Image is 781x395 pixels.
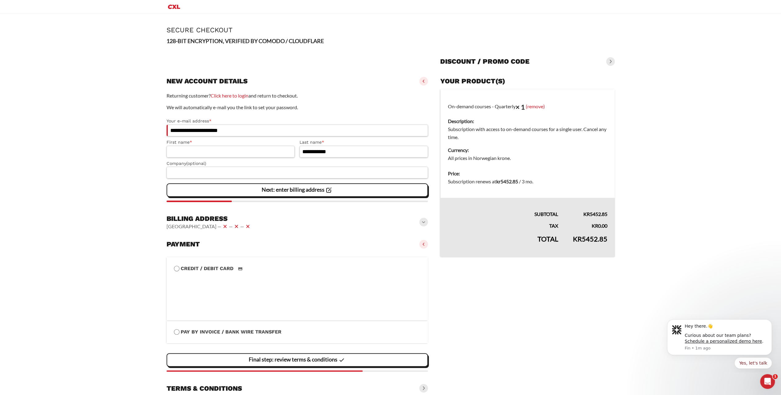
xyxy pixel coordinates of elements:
[658,314,781,372] iframe: Intercom notifications message
[573,235,582,243] span: kr
[583,211,590,217] span: kr
[300,139,428,146] label: Last name
[441,218,566,230] th: Tax
[519,178,532,184] span: / 3 mo
[167,103,428,111] p: We will automatically e-mail you the link to set your password.
[448,146,607,154] dt: Currency:
[167,77,248,86] h3: New account details
[448,170,607,178] dt: Price:
[440,57,529,66] h3: Discount / promo code
[235,265,246,272] img: Credit / Debit Card
[167,160,428,167] label: Company
[167,92,428,100] p: Returning customer? and return to checkout.
[496,178,518,184] bdi: 5452.85
[174,266,179,271] input: Credit / Debit CardCredit / Debit Card
[167,214,252,223] h3: Billing address
[167,223,252,230] vaadin-horizontal-layout: [GEOGRAPHIC_DATA] — — —
[496,178,501,184] span: kr
[167,183,428,197] vaadin-button: Next: enter billing address
[211,93,248,98] a: Click here to login
[167,384,242,393] h3: Terms & conditions
[167,353,428,367] vaadin-button: Final step: review terms & conditions
[167,38,324,44] strong: 128-BIT ENCRYPTION, VERIFIED BY COMODO / CLOUDFLARE
[592,223,598,229] span: kr
[167,139,295,146] label: First name
[167,240,200,249] h3: Payment
[760,374,775,389] iframe: Intercom live chat
[174,328,421,336] label: Pay by Invoice / Bank Wire Transfer
[167,118,428,125] label: Your e-mail address
[174,265,421,273] label: Credit / Debit Card
[186,161,206,166] span: (optional)
[173,271,420,313] iframe: Secure payment input frame
[592,223,607,229] bdi: 0.00
[526,103,545,109] a: (remove)
[448,154,607,162] dd: All prices in Norwegian krone.
[773,374,778,379] span: 1
[448,178,533,184] span: Subscription renews at .
[448,125,607,141] dd: Subscription with access to on-demand courses for a single user. Cancel any time.
[441,230,566,257] th: Total
[441,89,615,166] td: On-demand courses - Quarterly
[441,198,566,218] th: Subtotal
[448,117,607,125] dt: Description:
[573,235,607,243] bdi: 5452.85
[516,103,525,111] strong: × 1
[167,26,615,34] h1: Secure Checkout
[583,211,607,217] bdi: 5452.85
[174,329,179,335] input: Pay by Invoice / Bank Wire Transfer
